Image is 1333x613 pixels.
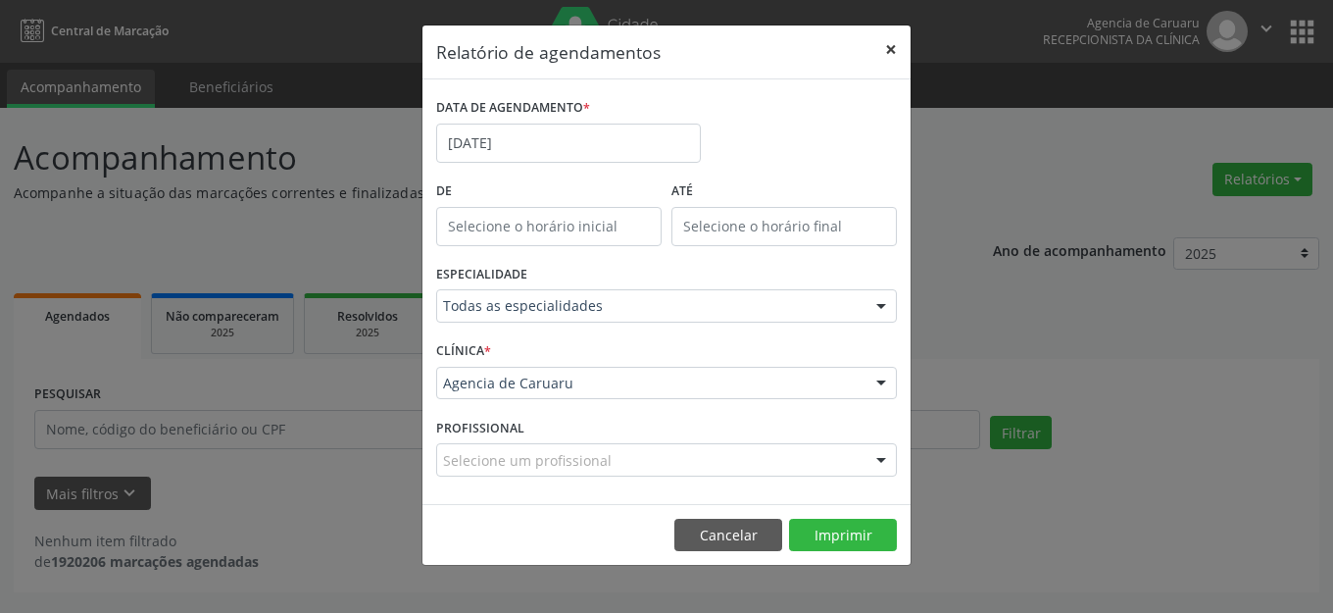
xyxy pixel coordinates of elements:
[443,374,857,393] span: Agencia de Caruaru
[436,177,662,207] label: De
[871,26,911,74] button: Close
[436,124,701,163] input: Selecione uma data ou intervalo
[436,260,527,290] label: ESPECIALIDADE
[671,207,897,246] input: Selecione o horário final
[443,296,857,316] span: Todas as especialidades
[671,177,897,207] label: ATÉ
[436,207,662,246] input: Selecione o horário inicial
[674,519,782,552] button: Cancelar
[436,413,524,443] label: PROFISSIONAL
[436,336,491,367] label: CLÍNICA
[443,450,612,471] span: Selecione um profissional
[436,93,590,124] label: DATA DE AGENDAMENTO
[789,519,897,552] button: Imprimir
[436,39,661,65] h5: Relatório de agendamentos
